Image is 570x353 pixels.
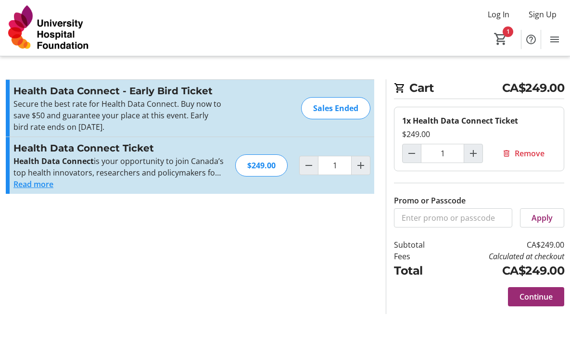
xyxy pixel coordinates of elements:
p: is your opportunity to join Canada’s top health innovators, researchers and policymakers for a fu... [13,155,224,178]
span: Log In [488,9,509,20]
button: Increment by one [464,144,482,163]
td: Fees [394,251,443,262]
button: Remove [491,144,556,163]
img: University Hospital Foundation's Logo [6,4,91,52]
span: CA$249.00 [502,79,565,97]
button: Cart [492,30,509,48]
input: Health Data Connect Ticket Quantity [421,144,464,163]
div: $249.00 [402,128,556,140]
button: Decrement by one [300,156,318,175]
div: $249.00 [235,154,288,176]
td: Calculated at checkout [443,251,564,262]
span: Sign Up [529,9,557,20]
td: Total [394,262,443,279]
input: Health Data Connect Ticket Quantity [318,156,352,175]
span: Remove [515,148,545,159]
button: Help [521,30,541,49]
strong: Health Data Connect [13,156,94,166]
td: CA$249.00 [443,262,564,279]
td: CA$249.00 [443,239,564,251]
span: Continue [519,291,553,303]
button: Continue [508,287,564,306]
div: Sales Ended [301,97,370,119]
button: Increment by one [352,156,370,175]
input: Enter promo or passcode [394,208,512,227]
p: Secure the best rate for Health Data Connect. Buy now to save $50 and guarantee your place at thi... [13,98,224,133]
div: 1x Health Data Connect Ticket [402,115,556,126]
button: Sign Up [521,7,564,22]
td: Subtotal [394,239,443,251]
h3: Health Data Connect - Early Bird Ticket [13,84,224,98]
button: Apply [520,208,564,227]
label: Promo or Passcode [394,195,466,206]
h2: Cart [394,79,564,99]
button: Read more [13,178,53,190]
button: Menu [545,30,564,49]
button: Decrement by one [403,144,421,163]
span: Apply [532,212,553,224]
h3: Health Data Connect Ticket [13,141,224,155]
button: Log In [480,7,517,22]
